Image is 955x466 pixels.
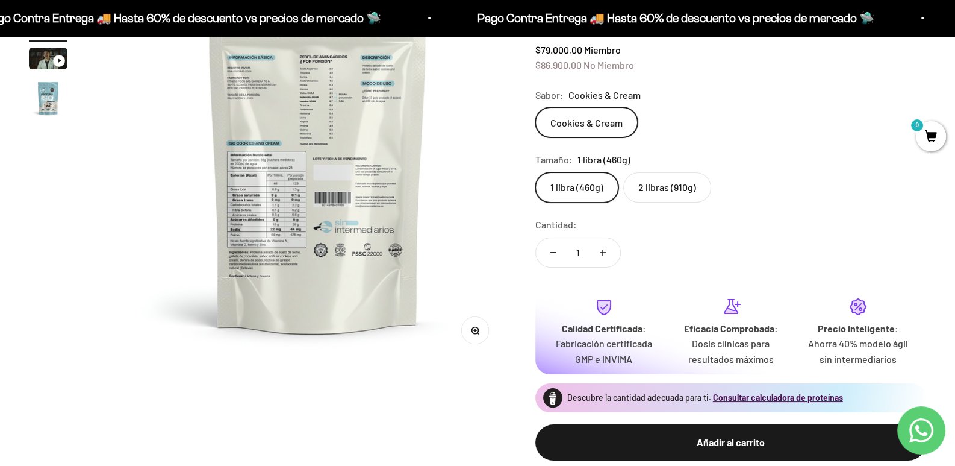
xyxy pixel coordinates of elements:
[476,8,873,28] p: Pago Contra Entrega 🚚 Hasta 60% de descuento vs precios de mercado 🛸
[916,131,946,144] a: 0
[535,217,577,233] label: Cantidad:
[535,59,582,71] span: $86.900,00
[535,87,564,103] legend: Sabor:
[535,152,573,168] legend: Tamaño:
[677,336,785,367] p: Dosis clínicas para resultados máximos
[910,118,924,133] mark: 0
[584,44,621,55] span: Miembro
[536,238,571,267] button: Reducir cantidad
[684,323,778,334] strong: Eficacia Comprobada:
[804,336,912,367] p: Ahorra 40% modelo ágil sin intermediarios
[535,424,926,461] button: Añadir al carrito
[577,152,630,168] span: 1 libra (460g)
[713,392,843,404] button: Consultar calculadora de proteínas
[535,44,582,55] span: $79.000,00
[567,392,711,403] span: Descubre la cantidad adecuada para ti.
[29,79,67,118] img: Proteína Aislada ISO - Cookies & Cream
[818,323,898,334] strong: Precio Inteligente:
[29,79,67,121] button: Ir al artículo 4
[550,336,658,367] p: Fabricación certificada GMP e INVIMA
[543,388,562,408] img: Proteína
[559,435,902,450] div: Añadir al carrito
[585,238,620,267] button: Aumentar cantidad
[568,87,641,103] span: Cookies & Cream
[583,59,634,71] span: No Miembro
[562,323,646,334] strong: Calidad Certificada:
[29,48,67,73] button: Ir al artículo 3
